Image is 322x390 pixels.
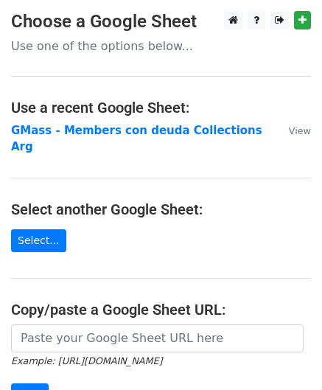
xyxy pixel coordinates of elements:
[289,125,311,136] small: View
[274,124,311,137] a: View
[11,324,304,352] input: Paste your Google Sheet URL here
[11,99,311,116] h4: Use a recent Google Sheet:
[11,229,66,252] a: Select...
[11,301,311,318] h4: Copy/paste a Google Sheet URL:
[11,355,162,366] small: Example: [URL][DOMAIN_NAME]
[11,201,311,218] h4: Select another Google Sheet:
[11,124,262,154] a: GMass - Members con deuda Collections Arg
[11,38,311,54] p: Use one of the options below...
[11,11,311,32] h3: Choose a Google Sheet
